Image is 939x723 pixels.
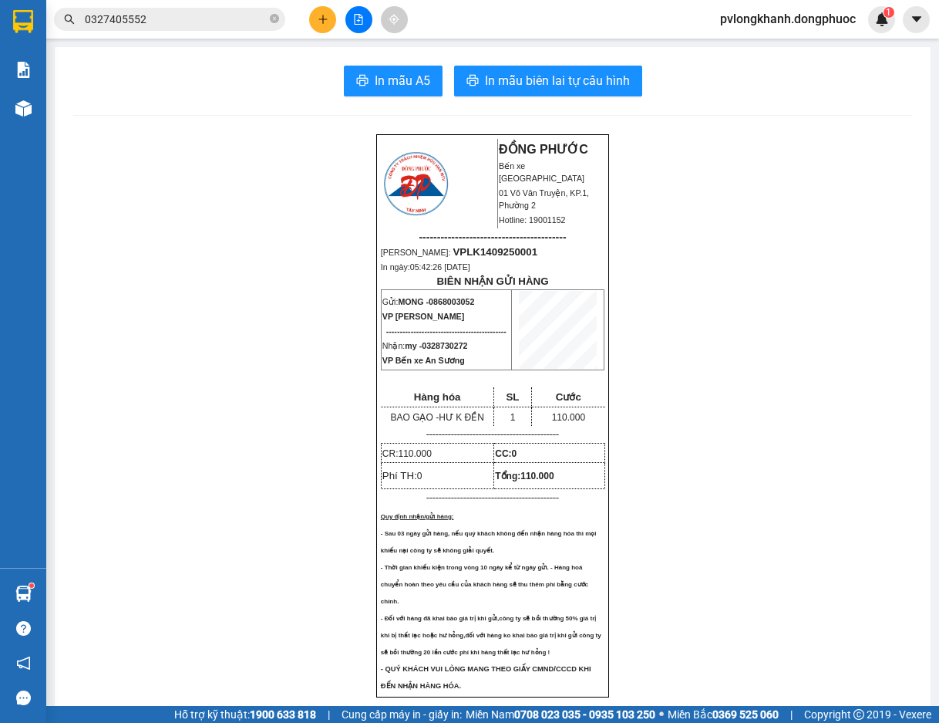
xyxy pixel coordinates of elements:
[499,188,589,210] span: 01 Võ Văn Truyện, KP.1, Phường 2
[712,708,779,721] strong: 0369 525 060
[466,74,479,89] span: printer
[398,448,431,459] span: 110.000
[419,231,566,243] span: -----------------------------------------
[520,471,554,481] span: 110.000
[883,7,894,18] sup: 1
[556,391,581,403] span: Cước
[85,11,267,28] input: Tìm tên, số ĐT hoặc mã đơn
[381,513,454,520] span: Quy định nhận/gửi hàng:
[903,6,930,33] button: caret-down
[466,706,655,723] span: Miền Nam
[318,14,328,25] span: plus
[386,326,507,336] span: --------------------------------------------
[405,341,467,350] span: my -
[342,706,462,723] span: Cung cấp máy in - giấy in:
[499,161,584,183] span: Bến xe [GEOGRAPHIC_DATA]
[15,62,32,78] img: solution-icon
[328,706,330,723] span: |
[13,10,33,33] img: logo-vxr
[659,711,664,718] span: ⚪️
[382,448,432,459] span: CR:
[389,14,399,25] span: aim
[309,6,336,33] button: plus
[875,12,889,26] img: icon-new-feature
[454,66,642,96] button: printerIn mẫu biên lai tự cấu hình
[381,492,604,504] p: -------------------------------------------
[270,12,279,27] span: close-circle
[64,14,75,25] span: search
[886,7,891,18] span: 1
[270,14,279,23] span: close-circle
[15,100,32,117] img: warehouse-icon
[381,615,601,656] span: - Đối với hàng đã khai báo giá trị khi gửi,công ty sẽ bồi thường 50% giá trị khi bị thất lạc hoặc...
[512,448,517,459] span: 0
[382,470,422,481] span: Phí TH:
[552,412,585,423] span: 110.000
[453,246,537,258] span: VPLK1409250001
[436,275,548,287] strong: BIÊN NHẬN GỬI HÀNG
[381,262,470,272] span: In ngày:
[382,297,475,306] span: Gửi:
[353,14,364,25] span: file-add
[381,6,408,33] button: aim
[853,709,864,720] span: copyright
[375,71,430,90] span: In mẫu A5
[381,665,591,690] span: - QUÝ KHÁCH VUI LÒNG MANG THEO GIẤY CMND/CCCD KHI ĐẾN NHẬN HÀNG HÓA.
[668,706,779,723] span: Miền Bắc
[439,412,484,423] span: HƯ K ĐỀN
[16,656,31,671] span: notification
[345,6,372,33] button: file-add
[410,262,470,272] span: 05:42:26 [DATE]
[16,691,31,705] span: message
[381,248,537,257] span: [PERSON_NAME]:
[356,74,369,89] span: printer
[414,391,461,403] span: Hàng hóa
[495,448,517,459] strong: CC:
[499,143,588,156] strong: ĐỒNG PHƯỚC
[174,706,316,723] span: Hỗ trợ kỹ thuật:
[495,471,554,481] span: Tổng:
[708,9,868,29] span: pvlongkhanh.dongphuoc
[15,586,32,602] img: warehouse-icon
[506,391,519,403] span: SL
[398,297,474,306] span: MONG -
[29,583,34,588] sup: 1
[344,66,443,96] button: printerIn mẫu A5
[382,341,468,350] span: Nhận:
[16,621,31,636] span: question-circle
[381,530,597,554] span: - Sau 03 ngày gửi hàng, nếu quý khách không đến nhận hàng hóa thì mọi khiếu nại công ty sẽ không ...
[910,12,924,26] span: caret-down
[417,471,422,481] span: 0
[250,708,316,721] strong: 1900 633 818
[429,297,474,306] span: 0868003052
[382,150,450,218] img: logo
[381,564,588,605] span: - Thời gian khiếu kiện trong vòng 10 ngày kể từ ngày gửi. - Hàng hoá chuyển hoàn theo yêu cầu của...
[382,356,465,365] span: VP Bến xe An Sương
[514,708,655,721] strong: 0708 023 035 - 0935 103 250
[499,215,566,225] span: Hotline: 19001152
[510,412,516,423] span: 1
[485,71,630,90] span: In mẫu biên lai tự cấu hình
[790,706,793,723] span: |
[381,428,604,441] p: -------------------------------------------
[422,341,467,350] span: 0328730272
[390,412,483,423] span: BAO GẠO -
[382,312,464,321] span: VP [PERSON_NAME]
